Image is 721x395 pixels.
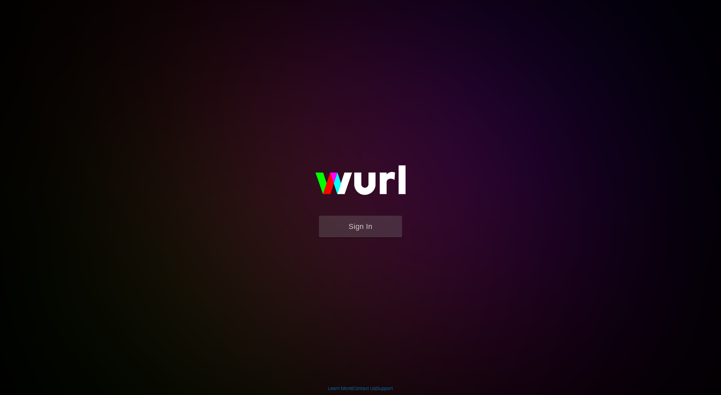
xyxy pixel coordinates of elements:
[328,386,352,391] a: Learn More
[353,386,375,391] a: Contact Us
[319,216,402,237] button: Sign In
[294,151,427,216] img: wurl-logo-on-black-223613ac3d8ba8fe6dc639794a292ebdb59501304c7dfd60c99c58986ef67473.svg
[328,385,393,392] div: | |
[376,386,393,391] a: Support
